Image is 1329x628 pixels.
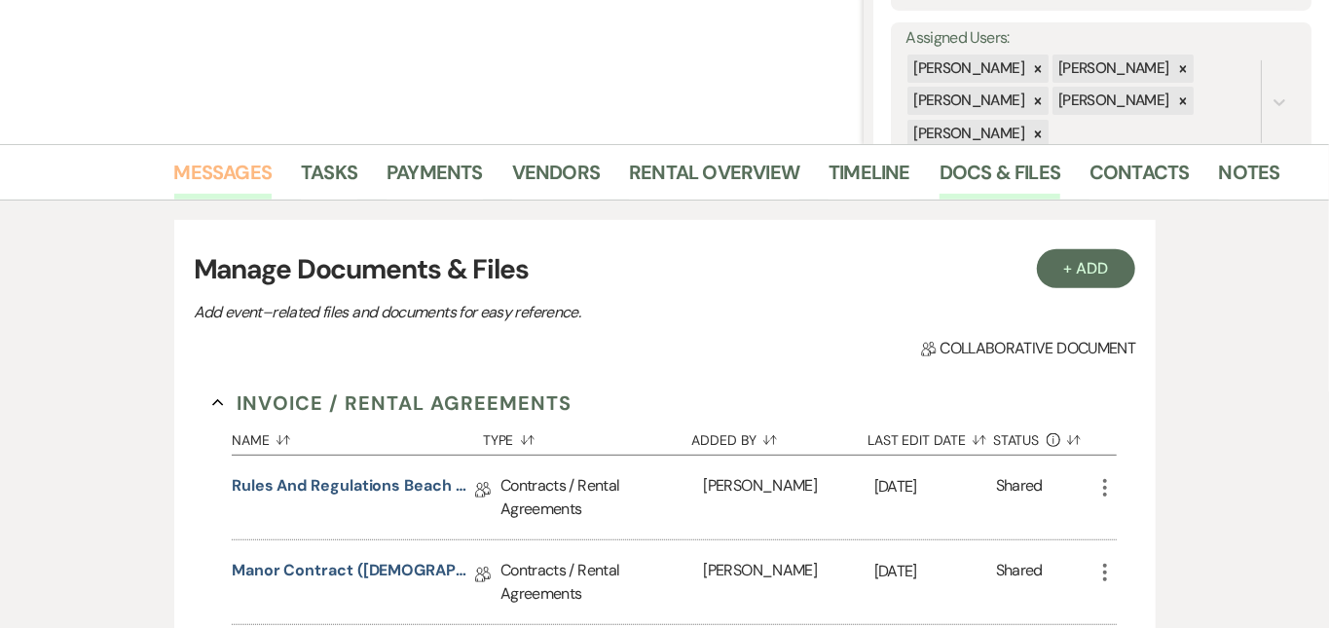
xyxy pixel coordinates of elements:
p: [DATE] [874,474,996,499]
div: [PERSON_NAME] [704,540,874,624]
a: Messages [174,157,273,200]
label: Assigned Users: [905,24,1297,53]
a: Rules and Regulations Beach and Manor ([GEOGRAPHIC_DATA]) [232,474,475,504]
button: Name [232,418,483,455]
a: Docs & Files [940,157,1060,200]
a: Tasks [301,157,357,200]
button: + Add [1037,249,1136,288]
div: Shared [996,559,1043,606]
div: [PERSON_NAME] [907,120,1027,148]
button: Status [993,418,1093,455]
span: Collaborative document [921,337,1135,360]
div: Contracts / Rental Agreements [500,540,704,624]
div: [PERSON_NAME] [907,55,1027,83]
h3: Manage Documents & Files [194,249,1136,290]
button: Invoice / Rental Agreements [212,388,572,418]
span: Status [993,433,1040,447]
a: Vendors [512,157,600,200]
p: [DATE] [874,559,996,584]
div: [PERSON_NAME] [1052,87,1172,115]
div: Contracts / Rental Agreements [500,456,704,539]
a: Manor Contract ([DEMOGRAPHIC_DATA]) [232,559,475,589]
a: Rental Overview [629,157,799,200]
p: Add event–related files and documents for easy reference. [194,300,875,325]
div: Shared [996,474,1043,521]
a: Notes [1219,157,1280,200]
div: [PERSON_NAME] [704,456,874,539]
button: Type [483,418,692,455]
a: Contacts [1089,157,1190,200]
div: [PERSON_NAME] [1052,55,1172,83]
a: Timeline [829,157,910,200]
a: Payments [387,157,483,200]
button: Added By [692,418,868,455]
div: [PERSON_NAME] [907,87,1027,115]
button: Last Edit Date [868,418,993,455]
